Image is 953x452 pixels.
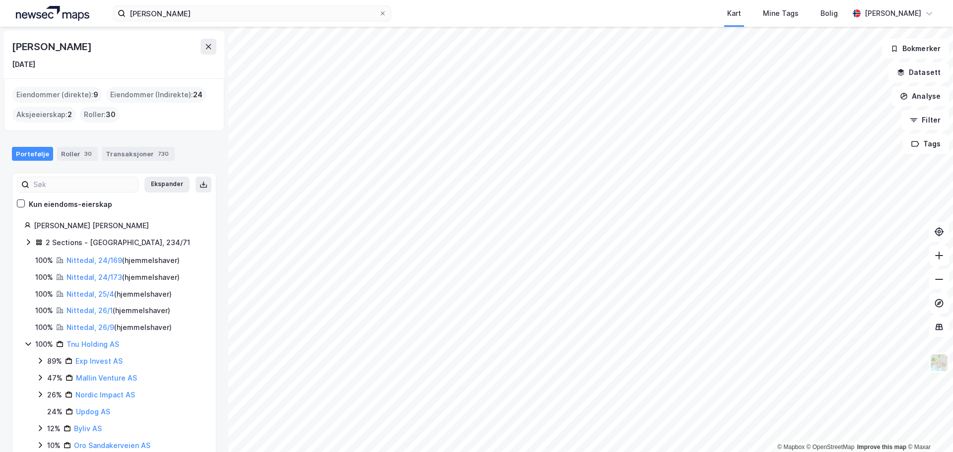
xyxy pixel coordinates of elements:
[47,423,61,435] div: 12%
[67,305,170,317] div: ( hjemmelshaver )
[29,198,112,210] div: Kun eiendoms-eierskap
[12,107,76,123] div: Aksjeeierskap :
[865,7,921,19] div: [PERSON_NAME]
[903,404,953,452] iframe: Chat Widget
[46,237,190,249] div: 2 Sections - [GEOGRAPHIC_DATA], 234/71
[75,357,123,365] a: Exp Invest AS
[67,323,114,331] a: Nittedal, 26/9
[106,87,206,103] div: Eiendommer (Indirekte) :
[16,6,89,21] img: logo.a4113a55bc3d86da70a041830d287a7e.svg
[891,86,949,106] button: Analyse
[888,63,949,82] button: Datasett
[763,7,799,19] div: Mine Tags
[882,39,949,59] button: Bokmerker
[34,220,204,232] div: [PERSON_NAME] [PERSON_NAME]
[35,288,53,300] div: 100%
[156,149,171,159] div: 730
[47,355,62,367] div: 89%
[857,444,906,451] a: Improve this map
[35,255,53,266] div: 100%
[47,372,63,384] div: 47%
[67,255,180,266] div: ( hjemmelshaver )
[47,389,62,401] div: 26%
[35,322,53,333] div: 100%
[12,59,35,70] div: [DATE]
[12,87,102,103] div: Eiendommer (direkte) :
[82,149,94,159] div: 30
[47,406,63,418] div: 24%
[47,440,61,452] div: 10%
[29,177,138,192] input: Søk
[930,353,949,372] img: Z
[102,147,175,161] div: Transaksjoner
[12,39,93,55] div: [PERSON_NAME]
[93,89,98,101] span: 9
[820,7,838,19] div: Bolig
[106,109,116,121] span: 30
[35,271,53,283] div: 100%
[67,288,172,300] div: ( hjemmelshaver )
[67,273,122,281] a: Nittedal, 24/173
[807,444,855,451] a: OpenStreetMap
[68,109,72,121] span: 2
[80,107,120,123] div: Roller :
[12,147,53,161] div: Portefølje
[75,390,135,399] a: Nordic Impact AS
[35,305,53,317] div: 100%
[777,444,805,451] a: Mapbox
[76,407,110,416] a: Updog AS
[67,271,180,283] div: ( hjemmelshaver )
[74,424,102,433] a: Byliv AS
[76,374,137,382] a: Mallin Venture AS
[67,306,113,315] a: Nittedal, 26/1
[126,6,379,21] input: Søk på adresse, matrikkel, gårdeiere, leietakere eller personer
[35,338,53,350] div: 100%
[144,177,190,193] button: Ekspander
[727,7,741,19] div: Kart
[193,89,203,101] span: 24
[901,110,949,130] button: Filter
[67,256,122,264] a: Nittedal, 24/169
[67,322,172,333] div: ( hjemmelshaver )
[57,147,98,161] div: Roller
[67,290,114,298] a: Nittedal, 25/4
[903,134,949,154] button: Tags
[74,441,150,450] a: Oro Sandakerveien AS
[67,340,119,348] a: Tnu Holding AS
